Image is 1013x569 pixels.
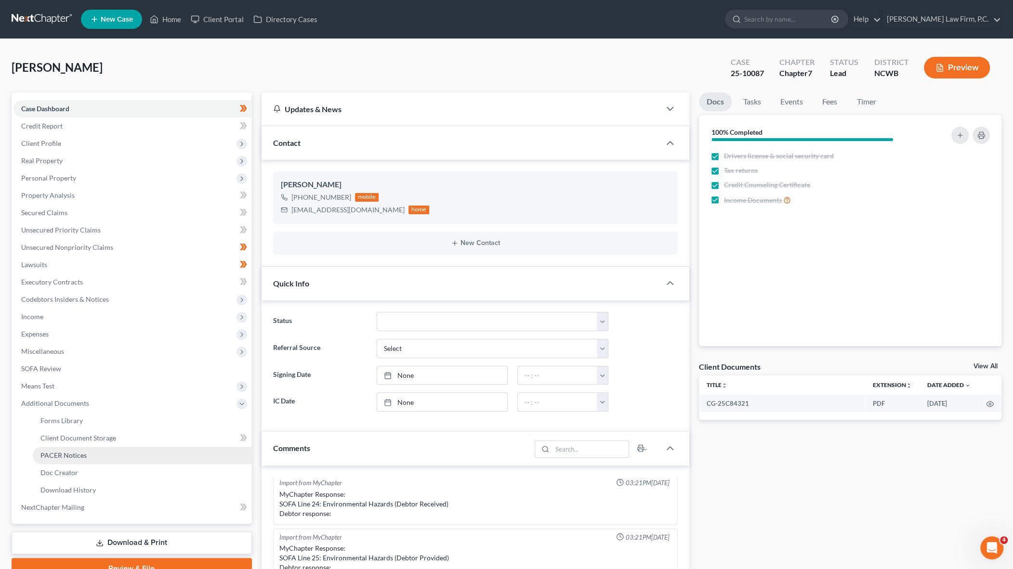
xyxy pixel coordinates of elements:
[626,533,670,542] span: 03:21PM[DATE]
[873,381,912,388] a: Extensionunfold_more
[33,481,252,499] a: Download History
[882,11,1001,28] a: [PERSON_NAME] Law Firm, P.C.
[724,195,782,205] span: Income Documents
[779,57,815,68] div: Chapter
[724,151,834,161] span: Drivers license & social security card
[408,206,430,214] div: home
[518,393,597,411] input: -- : --
[21,330,49,338] span: Expenses
[377,366,508,385] a: None
[980,536,1003,559] iframe: Intercom live chat
[186,11,249,28] a: Client Portal
[808,68,812,78] span: 7
[249,11,322,28] a: Directory Cases
[699,92,732,111] a: Docs
[699,362,761,372] div: Client Documents
[40,451,87,459] span: PACER Notices
[731,57,764,68] div: Case
[33,429,252,447] a: Client Document Storage
[906,383,912,388] i: unfold_more
[874,57,908,68] div: District
[865,395,920,412] td: PDF
[552,441,629,457] input: Search...
[13,221,252,239] a: Unsecured Priority Claims
[744,10,832,28] input: Search by name...
[965,383,971,388] i: expand_more
[21,347,64,355] span: Miscellaneous
[273,443,310,453] span: Comments
[281,179,670,191] div: [PERSON_NAME]
[13,204,252,221] a: Secured Claims
[736,92,769,111] a: Tasks
[21,139,61,147] span: Client Profile
[355,193,379,202] div: mobile
[273,138,301,147] span: Contact
[927,381,971,388] a: Date Added expand_more
[281,239,670,247] button: New Contact
[40,434,116,442] span: Client Document Storage
[21,243,113,251] span: Unsecured Nonpriority Claims
[40,468,78,477] span: Doc Creator
[724,166,758,175] span: Tax returns
[13,256,252,273] a: Lawsuits
[21,260,47,269] span: Lawsuits
[33,464,252,481] a: Doc Creator
[21,295,109,303] span: Codebtors Insiders & Notices
[12,531,252,554] a: Download & Print
[101,16,133,23] span: New Case
[874,68,908,79] div: NCWB
[731,68,764,79] div: 25-10087
[279,490,671,518] div: MyChapter Response: SOFA Line 24: Environmental Hazards (Debtor Received) Debtor response:
[40,486,96,494] span: Download History
[279,533,342,542] div: Import from MyChapter
[21,156,63,165] span: Real Property
[377,393,508,411] a: None
[724,180,810,190] span: Credit Counseling Certificate
[518,366,597,385] input: -- : --
[1000,536,1008,544] span: 4
[21,312,43,321] span: Income
[268,366,372,385] label: Signing Date
[815,92,845,111] a: Fees
[707,381,727,388] a: Titleunfold_more
[773,92,811,111] a: Events
[924,57,990,78] button: Preview
[273,279,309,288] span: Quick Info
[268,392,372,412] label: IC Date
[699,395,865,412] td: CG-25C84321
[21,278,83,286] span: Executory Contracts
[13,273,252,291] a: Executory Contracts
[830,68,858,79] div: Lead
[21,399,89,407] span: Additional Documents
[13,499,252,516] a: NextChapter Mailing
[145,11,186,28] a: Home
[830,57,858,68] div: Status
[711,128,763,136] strong: 100% Completed
[268,312,372,331] label: Status
[21,226,101,234] span: Unsecured Priority Claims
[13,239,252,256] a: Unsecured Nonpriority Claims
[13,100,252,117] a: Case Dashboard
[21,503,84,511] span: NextChapter Mailing
[13,117,252,135] a: Credit Report
[21,364,61,373] span: SOFA Review
[21,122,63,130] span: Credit Report
[626,478,670,488] span: 03:21PM[DATE]
[974,363,998,370] a: View All
[268,339,372,358] label: Referral Source
[21,191,75,199] span: Property Analysis
[21,208,67,217] span: Secured Claims
[291,205,405,215] div: [EMAIL_ADDRESS][DOMAIN_NAME]
[849,11,881,28] a: Help
[279,478,342,488] div: Import from MyChapter
[21,174,76,182] span: Personal Property
[291,193,351,202] div: [PHONE_NUMBER]
[12,60,103,74] span: [PERSON_NAME]
[21,382,54,390] span: Means Test
[40,416,83,425] span: Forms Library
[849,92,884,111] a: Timer
[13,187,252,204] a: Property Analysis
[33,412,252,429] a: Forms Library
[722,383,727,388] i: unfold_more
[13,360,252,377] a: SOFA Review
